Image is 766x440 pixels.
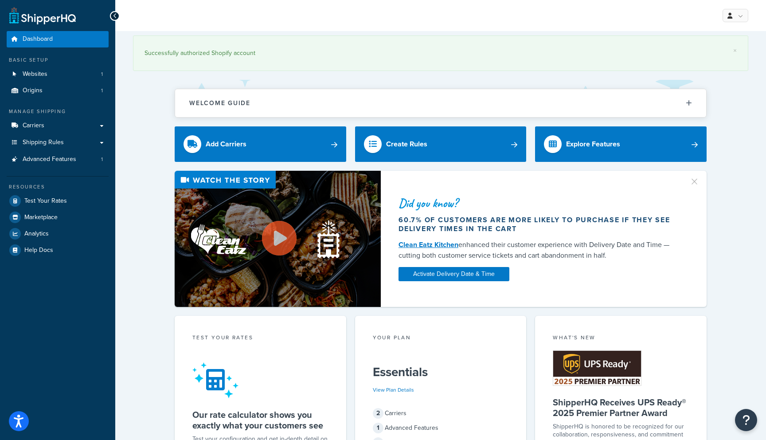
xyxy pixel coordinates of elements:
span: Origins [23,87,43,94]
span: Marketplace [24,214,58,221]
button: Welcome Guide [175,89,706,117]
div: Advanced Features [373,422,509,434]
div: 60.7% of customers are more likely to purchase if they see delivery times in the cart [399,216,679,233]
h5: Essentials [373,365,509,379]
a: Websites1 [7,66,109,82]
a: Marketplace [7,209,109,225]
h5: ShipperHQ Receives UPS Ready® 2025 Premier Partner Award [553,397,689,418]
span: 1 [101,71,103,78]
a: Advanced Features1 [7,151,109,168]
a: Activate Delivery Date & Time [399,267,509,281]
div: Did you know? [399,197,679,209]
span: Advanced Features [23,156,76,163]
div: Explore Features [566,138,620,150]
h5: Our rate calculator shows you exactly what your customers see [192,409,328,431]
a: Clean Eatz Kitchen [399,240,458,250]
div: Successfully authorized Shopify account [145,47,737,59]
span: 1 [101,156,103,163]
button: Open Resource Center [735,409,757,431]
span: 1 [373,423,383,433]
a: × [733,47,737,54]
span: Carriers [23,122,44,130]
div: Add Carriers [206,138,246,150]
a: Origins1 [7,82,109,99]
a: Add Carriers [175,126,346,162]
div: Resources [7,183,109,191]
div: Manage Shipping [7,108,109,115]
a: Dashboard [7,31,109,47]
div: Your Plan [373,334,509,344]
div: enhanced their customer experience with Delivery Date and Time — cutting both customer service ti... [399,240,679,261]
div: Create Rules [386,138,427,150]
img: Video thumbnail [175,171,381,307]
li: Websites [7,66,109,82]
div: Carriers [373,407,509,420]
a: Test Your Rates [7,193,109,209]
a: View Plan Details [373,386,414,394]
span: 2 [373,408,383,419]
span: 1 [101,87,103,94]
span: Websites [23,71,47,78]
span: Dashboard [23,35,53,43]
a: Analytics [7,226,109,242]
a: Explore Features [535,126,707,162]
li: Origins [7,82,109,99]
div: Test your rates [192,334,328,344]
a: Create Rules [355,126,527,162]
span: Shipping Rules [23,139,64,146]
h2: Welcome Guide [189,100,250,106]
span: Help Docs [24,247,53,254]
a: Shipping Rules [7,134,109,151]
span: Analytics [24,230,49,238]
li: Advanced Features [7,151,109,168]
a: Carriers [7,118,109,134]
a: Help Docs [7,242,109,258]
div: What's New [553,334,689,344]
span: Test Your Rates [24,197,67,205]
div: Basic Setup [7,56,109,64]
